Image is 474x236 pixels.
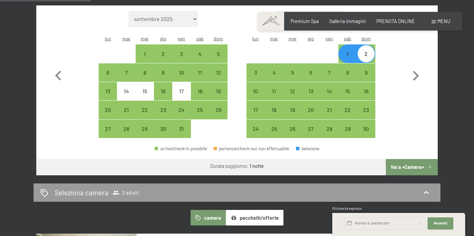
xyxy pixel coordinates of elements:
[191,44,209,63] div: arrivo/check-in possibile
[320,63,338,82] div: Fri Nov 07 2025
[283,101,301,119] div: arrivo/check-in possibile
[302,88,319,105] div: 13
[210,107,227,124] div: 26
[296,146,320,151] div: selezione
[338,101,357,119] div: Sat Nov 22 2025
[154,120,172,138] div: Thu Oct 30 2025
[357,82,375,100] div: Sun Nov 16 2025
[209,101,228,119] div: Sun Oct 26 2025
[357,44,375,63] div: arrivo/check-in possibile
[99,63,117,82] div: arrivo/check-in possibile
[117,63,135,82] div: Tue Oct 07 2025
[191,82,209,100] div: Sat Oct 18 2025
[247,88,264,105] div: 10
[265,101,283,119] div: Tue Nov 18 2025
[308,36,314,41] abbr: giovedì
[209,63,228,82] div: arrivo/check-in possibile
[270,36,278,41] abbr: martedì
[160,36,166,41] abbr: giovedì
[210,88,227,105] div: 19
[214,36,223,41] abbr: domenica
[246,82,265,100] div: arrivo/check-in possibile
[136,51,153,68] div: 1
[172,44,191,63] div: Fri Oct 03 2025
[172,101,191,119] div: arrivo/check-in possibile
[191,101,209,119] div: Sat Oct 25 2025
[117,82,135,100] div: Tue Oct 14 2025
[117,101,135,119] div: Tue Oct 21 2025
[246,63,265,82] div: Mon Nov 03 2025
[339,126,356,143] div: 29
[338,120,357,138] div: arrivo/check-in possibile
[210,51,227,68] div: 5
[320,82,338,100] div: Fri Nov 14 2025
[265,120,283,138] div: Tue Nov 25 2025
[320,120,338,138] div: arrivo/check-in possibile
[117,63,135,82] div: arrivo/check-in possibile
[99,63,117,82] div: Mon Oct 06 2025
[283,63,301,82] div: Wed Nov 05 2025
[136,63,154,82] div: arrivo/check-in possibile
[136,120,154,138] div: arrivo/check-in possibile
[338,82,357,100] div: arrivo/check-in possibile
[117,120,135,138] div: Tue Oct 28 2025
[173,88,190,105] div: 17
[247,107,264,124] div: 17
[338,63,357,82] div: Sat Nov 08 2025
[339,51,356,68] div: 1
[434,221,447,226] span: Avanti
[302,107,319,124] div: 20
[283,101,301,119] div: Wed Nov 19 2025
[173,51,190,68] div: 3
[246,101,265,119] div: Mon Nov 17 2025
[302,82,320,100] div: arrivo/check-in possibile
[154,82,172,100] div: Thu Oct 16 2025
[117,101,135,119] div: arrivo/check-in possibile
[284,88,301,105] div: 12
[155,88,172,105] div: 16
[283,120,301,138] div: arrivo/check-in possibile
[265,63,283,82] div: arrivo/check-in possibile
[329,18,366,24] a: Galleria immagini
[155,126,172,143] div: 30
[265,107,282,124] div: 18
[191,82,209,100] div: arrivo/check-in possibile
[48,11,68,138] button: Mese precedente
[406,11,426,138] button: Mese successivo
[338,63,357,82] div: arrivo/check-in possibile
[320,82,338,100] div: arrivo/check-in possibile
[172,44,191,63] div: arrivo/check-in possibile
[321,107,338,124] div: 21
[265,126,282,143] div: 25
[191,44,209,63] div: Sat Oct 04 2025
[357,63,375,82] div: Sun Nov 09 2025
[338,44,357,63] div: Sat Nov 01 2025
[338,44,357,63] div: arrivo/check-in possibile
[99,82,117,100] div: arrivo/check-in possibile
[321,88,338,105] div: 14
[247,70,264,87] div: 3
[99,70,116,87] div: 6
[265,82,283,100] div: Tue Nov 11 2025
[191,210,226,225] button: camere
[154,44,172,63] div: Thu Oct 02 2025
[173,126,190,143] div: 31
[192,70,209,87] div: 11
[172,82,191,100] div: arrivo/check-in non effettuabile
[344,36,351,41] abbr: sabato
[192,88,209,105] div: 18
[191,63,209,82] div: arrivo/check-in possibile
[357,82,375,100] div: arrivo/check-in possibile
[55,188,108,197] h2: Seleziona camera
[136,44,154,63] div: Wed Oct 01 2025
[173,70,190,87] div: 10
[246,101,265,119] div: arrivo/check-in possibile
[210,163,264,170] div: Durata soggiorno:
[339,70,356,87] div: 8
[284,107,301,124] div: 19
[246,120,265,138] div: Mon Nov 24 2025
[117,120,135,138] div: arrivo/check-in possibile
[155,70,172,87] div: 9
[118,70,135,87] div: 7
